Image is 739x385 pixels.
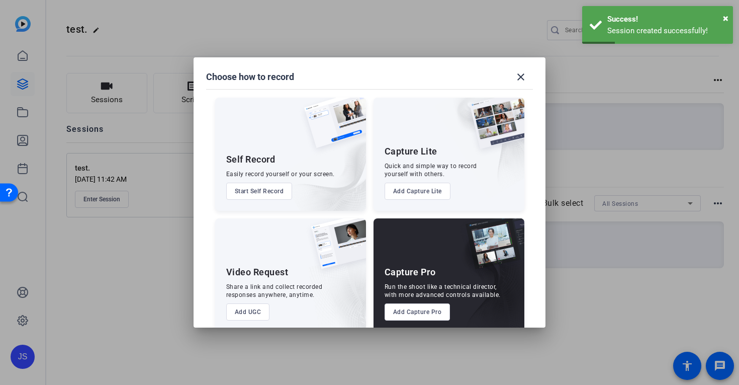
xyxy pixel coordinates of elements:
[226,283,323,299] div: Share a link and collect recorded responses anywhere, anytime.
[297,98,366,158] img: self-record.png
[385,145,437,158] div: Capture Lite
[279,119,366,211] img: embarkstudio-self-record.png
[515,71,527,83] mat-icon: close
[462,98,524,159] img: capture-lite.png
[226,170,335,178] div: Easily record yourself or your screen.
[385,266,436,278] div: Capture Pro
[308,250,366,332] img: embarkstudio-ugc-content.png
[458,218,524,280] img: capture-pro.png
[385,283,501,299] div: Run the shoot like a technical director, with more advanced controls available.
[450,231,524,332] img: embarkstudio-capture-pro.png
[607,25,725,37] div: Session created successfully!
[723,12,728,24] span: ×
[607,14,725,25] div: Success!
[434,98,524,198] img: embarkstudio-capture-lite.png
[226,183,293,200] button: Start Self Record
[385,162,477,178] div: Quick and simple way to record yourself with others.
[226,266,289,278] div: Video Request
[385,303,450,321] button: Add Capture Pro
[385,183,450,200] button: Add Capture Lite
[226,303,270,321] button: Add UGC
[723,11,728,26] button: Close
[304,218,366,279] img: ugc-content.png
[226,153,275,166] div: Self Record
[206,71,294,83] h1: Choose how to record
